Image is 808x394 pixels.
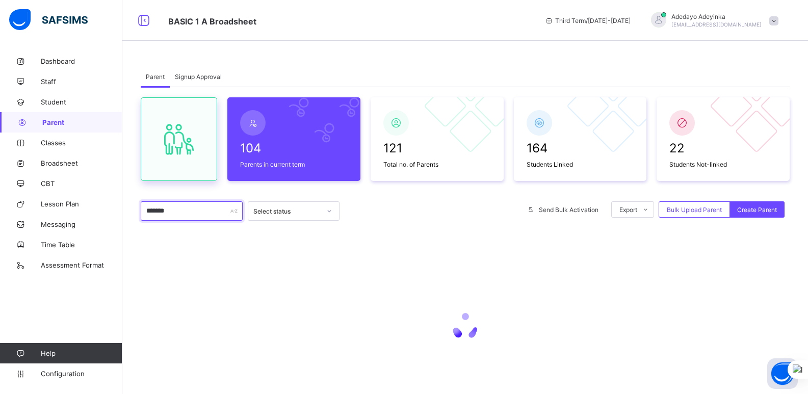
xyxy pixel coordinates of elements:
div: AdedayoAdeyinka [641,12,784,29]
span: Total no. of Parents [383,161,491,168]
span: Parents in current term [240,161,348,168]
span: Students Not-linked [669,161,777,168]
span: Classes [41,139,122,147]
span: Messaging [41,220,122,228]
span: Export [619,206,637,214]
span: 121 [383,141,491,155]
span: Parent [146,73,165,81]
span: Parent [42,118,122,126]
span: Student [41,98,122,106]
img: safsims [9,9,88,31]
span: Dashboard [41,57,122,65]
span: Staff [41,77,122,86]
span: Adedayo Adeyinka [671,13,762,20]
span: [EMAIL_ADDRESS][DOMAIN_NAME] [671,21,762,28]
span: Help [41,349,122,357]
span: Configuration [41,370,122,378]
span: 104 [240,141,348,155]
span: Create Parent [737,206,777,214]
span: Lesson Plan [41,200,122,208]
span: 22 [669,141,777,155]
span: session/term information [545,17,631,24]
span: 164 [527,141,634,155]
div: Select status [253,207,321,215]
span: Class Arm Broadsheet [168,16,256,27]
span: Time Table [41,241,122,249]
span: Bulk Upload Parent [667,206,722,214]
span: Assessment Format [41,261,122,269]
span: Broadsheet [41,159,122,167]
span: Send Bulk Activation [539,206,598,214]
button: Open asap [767,358,798,389]
span: Signup Approval [175,73,222,81]
span: CBT [41,179,122,188]
span: Students Linked [527,161,634,168]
